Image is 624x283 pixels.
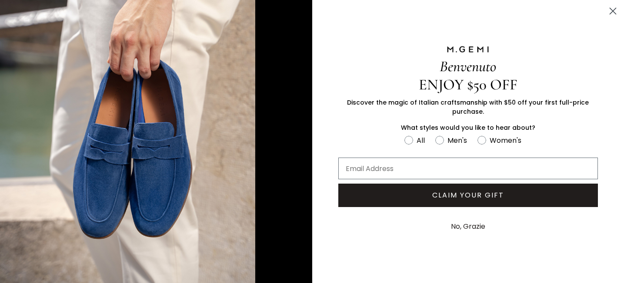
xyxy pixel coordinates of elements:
[446,46,490,53] img: M.GEMI
[605,3,621,19] button: Close dialog
[338,158,598,179] input: Email Address
[347,98,589,116] span: Discover the magic of Italian craftsmanship with $50 off your first full-price purchase.
[447,216,490,237] button: No, Grazie
[417,135,425,146] div: All
[490,135,521,146] div: Women's
[419,76,517,94] span: ENJOY $50 OFF
[338,184,598,207] button: CLAIM YOUR GIFT
[440,57,496,76] span: Benvenuto
[401,123,535,132] span: What styles would you like to hear about?
[447,135,467,146] div: Men's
